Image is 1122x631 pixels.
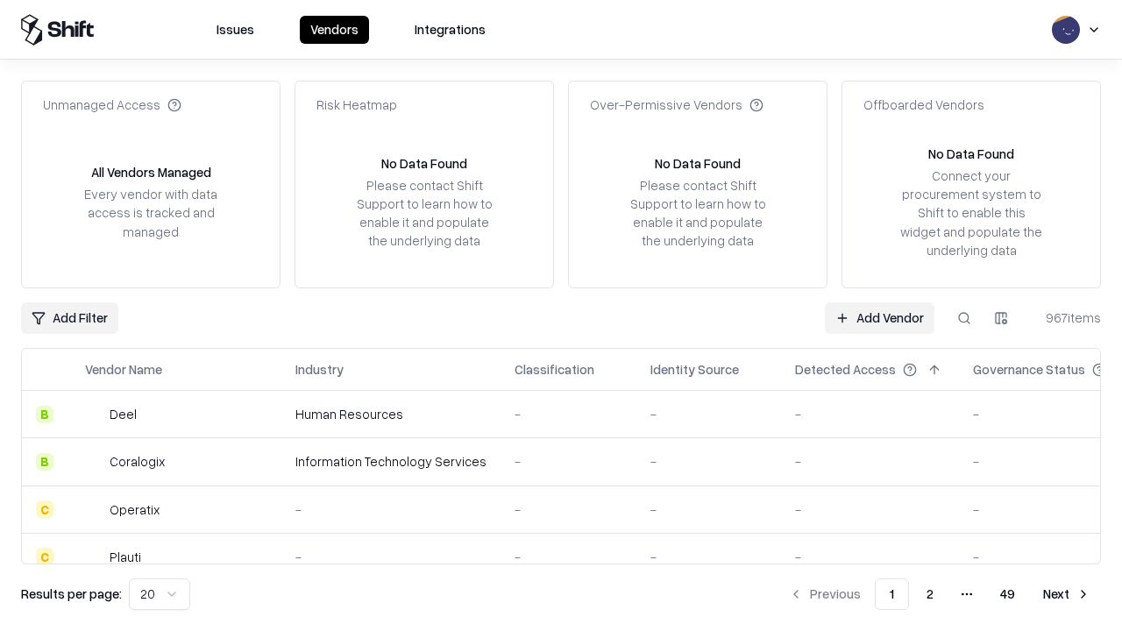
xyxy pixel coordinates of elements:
[300,16,369,44] button: Vendors
[91,163,211,181] div: All Vendors Managed
[655,154,741,173] div: No Data Found
[590,96,763,114] div: Over-Permissive Vendors
[795,500,945,519] div: -
[36,406,53,423] div: B
[650,500,767,519] div: -
[795,405,945,423] div: -
[36,548,53,565] div: C
[110,500,160,519] div: Operatix
[352,176,497,251] div: Please contact Shift Support to learn how to enable it and populate the underlying data
[863,96,984,114] div: Offboarded Vendors
[795,360,896,379] div: Detected Access
[206,16,265,44] button: Issues
[295,405,486,423] div: Human Resources
[913,578,948,610] button: 2
[650,360,739,379] div: Identity Source
[795,452,945,471] div: -
[78,185,224,240] div: Every vendor with data access is tracked and managed
[36,453,53,471] div: B
[295,452,486,471] div: Information Technology Services
[110,548,141,566] div: Plauti
[650,452,767,471] div: -
[36,500,53,518] div: C
[650,548,767,566] div: -
[381,154,467,173] div: No Data Found
[21,585,122,603] p: Results per page:
[1033,578,1101,610] button: Next
[515,452,622,471] div: -
[110,452,165,471] div: Coralogix
[316,96,397,114] div: Risk Heatmap
[404,16,496,44] button: Integrations
[295,360,344,379] div: Industry
[928,145,1014,163] div: No Data Found
[85,548,103,565] img: Plauti
[295,548,486,566] div: -
[625,176,770,251] div: Please contact Shift Support to learn how to enable it and populate the underlying data
[110,405,137,423] div: Deel
[85,406,103,423] img: Deel
[515,500,622,519] div: -
[650,405,767,423] div: -
[295,500,486,519] div: -
[825,302,934,334] a: Add Vendor
[986,578,1029,610] button: 49
[43,96,181,114] div: Unmanaged Access
[85,453,103,471] img: Coralogix
[85,360,162,379] div: Vendor Name
[515,405,622,423] div: -
[778,578,1101,610] nav: pagination
[515,548,622,566] div: -
[973,360,1085,379] div: Governance Status
[515,360,594,379] div: Classification
[85,500,103,518] img: Operatix
[795,548,945,566] div: -
[875,578,909,610] button: 1
[1031,308,1101,327] div: 967 items
[898,167,1044,259] div: Connect your procurement system to Shift to enable this widget and populate the underlying data
[21,302,118,334] button: Add Filter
